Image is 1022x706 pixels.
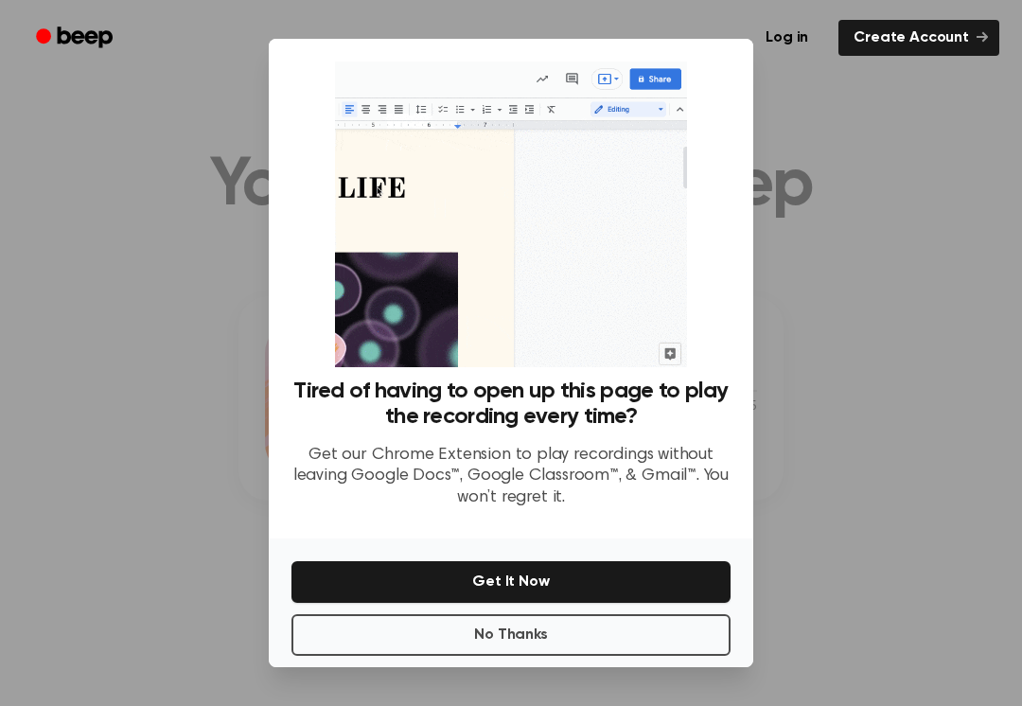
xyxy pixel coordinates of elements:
[291,445,731,509] p: Get our Chrome Extension to play recordings without leaving Google Docs™, Google Classroom™, & Gm...
[747,16,827,60] a: Log in
[291,561,731,603] button: Get It Now
[291,614,731,656] button: No Thanks
[23,20,130,57] a: Beep
[335,62,686,367] img: Beep extension in action
[838,20,999,56] a: Create Account
[291,379,731,430] h3: Tired of having to open up this page to play the recording every time?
